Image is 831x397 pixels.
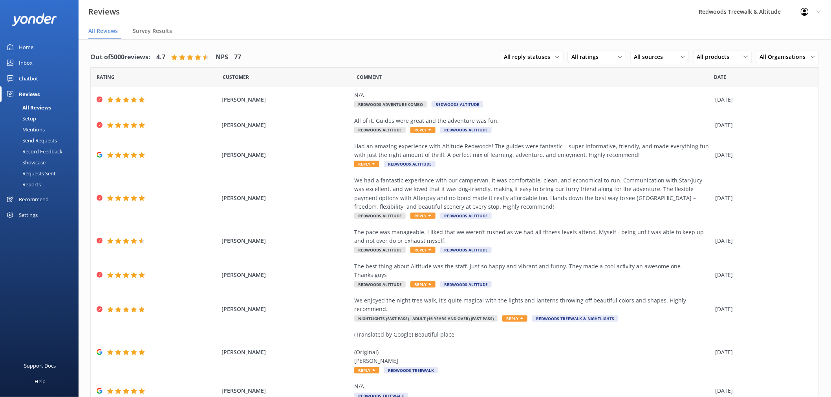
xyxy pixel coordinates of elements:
[440,281,492,288] span: Redwoods Altitude
[5,157,79,168] a: Showcase
[5,146,79,157] a: Record Feedback
[354,367,379,373] span: Reply
[716,305,809,313] div: [DATE]
[410,281,436,288] span: Reply
[716,386,809,395] div: [DATE]
[504,53,555,61] span: All reply statuses
[384,367,438,373] span: Redwoods Treewalk
[221,95,350,104] span: [PERSON_NAME]
[5,102,51,113] div: All Reviews
[440,213,492,219] span: Redwoods Altitude
[5,179,41,190] div: Reports
[354,315,498,322] span: Nightlights (Fast Pass) - Adult (16 years and over) (fast pass)
[716,237,809,245] div: [DATE]
[354,161,379,167] span: Reply
[354,213,406,219] span: Redwoods Altitude
[532,315,618,322] span: Redwoods Treewalk & Nightlights
[216,52,228,62] h4: NPS
[12,13,57,26] img: yonder-white-logo.png
[410,247,436,253] span: Reply
[234,52,241,62] h4: 77
[354,91,712,100] div: N/A
[19,55,33,71] div: Inbox
[19,191,49,207] div: Recommend
[90,52,150,62] h4: Out of 5000 reviews:
[716,151,809,159] div: [DATE]
[221,237,350,245] span: [PERSON_NAME]
[24,358,56,373] div: Support Docs
[5,146,62,157] div: Record Feedback
[19,71,38,86] div: Chatbot
[19,207,38,223] div: Settings
[716,271,809,279] div: [DATE]
[97,73,115,81] span: Date
[354,176,712,211] div: We had a fantastic experience with our campervan. It was comfortable, clean, and economical to ru...
[502,315,527,322] span: Reply
[5,102,79,113] a: All Reviews
[5,135,79,146] a: Send Requests
[760,53,811,61] span: All Organisations
[221,305,350,313] span: [PERSON_NAME]
[221,151,350,159] span: [PERSON_NAME]
[716,348,809,357] div: [DATE]
[221,121,350,129] span: [PERSON_NAME]
[357,73,382,81] span: Question
[716,95,809,104] div: [DATE]
[354,247,406,253] span: Redwoods Altitude
[221,348,350,357] span: [PERSON_NAME]
[716,194,809,202] div: [DATE]
[697,53,734,61] span: All products
[354,127,406,133] span: Redwoods Altitude
[354,382,712,391] div: N/A
[221,194,350,202] span: [PERSON_NAME]
[410,213,436,219] span: Reply
[5,113,79,124] a: Setup
[5,157,46,168] div: Showcase
[714,73,727,81] span: Date
[133,27,172,35] span: Survey Results
[354,281,406,288] span: Redwoods Altitude
[35,373,46,389] div: Help
[432,101,483,107] span: Redwoods Altitude
[88,27,118,35] span: All Reviews
[354,296,712,314] div: We enjoyed the night tree walk, it's quite magical with the lights and lanterns throwing off beau...
[354,262,712,280] div: The best thing about Altitude was the staff. Just so happy and vibrant and funny. They made a coo...
[384,161,436,167] span: Redwoods Altitude
[716,121,809,129] div: [DATE]
[354,228,712,246] div: The pace was manageable. I liked that we weren’t rushed as we had all fitness levels attend. Myse...
[440,247,492,253] span: Redwoods Altitude
[5,124,45,135] div: Mentions
[156,52,165,62] h4: 4.7
[5,135,57,146] div: Send Requests
[19,86,40,102] div: Reviews
[354,117,712,125] div: All of it. Guides were great and the adventure was fun.
[221,271,350,279] span: [PERSON_NAME]
[5,168,79,179] a: Requests Sent
[354,142,712,160] div: Had an amazing experience with Altitude Redwoods! The guides were fantastic – super informative, ...
[354,101,427,107] span: Redwoods Adventure Combo
[5,113,36,124] div: Setup
[88,5,120,18] h3: Reviews
[223,73,249,81] span: Date
[221,386,350,395] span: [PERSON_NAME]
[571,53,603,61] span: All ratings
[19,39,33,55] div: Home
[354,330,712,366] div: (Translated by Google) Beautiful place (Original) [PERSON_NAME]
[5,168,56,179] div: Requests Sent
[5,124,79,135] a: Mentions
[410,127,436,133] span: Reply
[5,179,79,190] a: Reports
[634,53,668,61] span: All sources
[440,127,492,133] span: Redwoods Altitude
